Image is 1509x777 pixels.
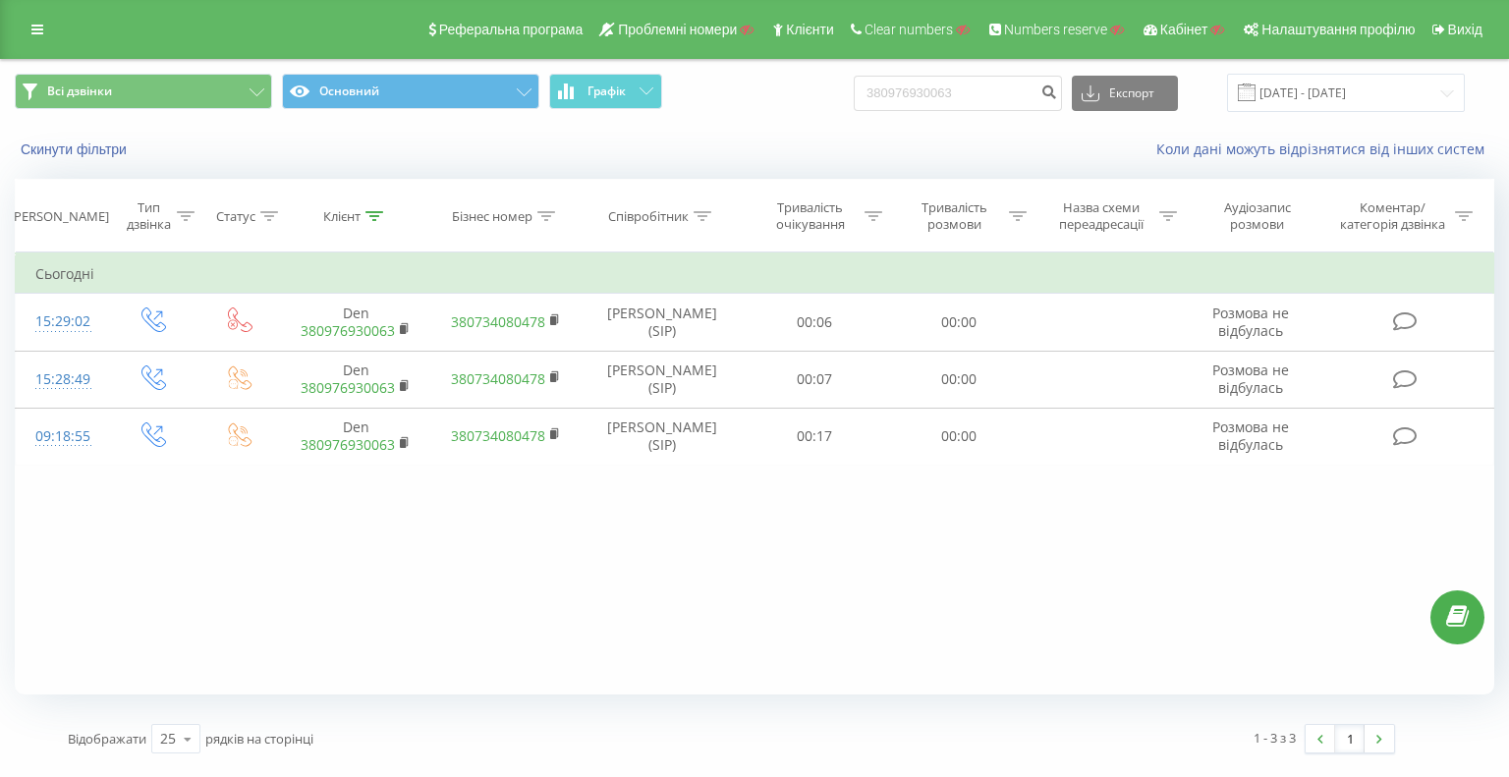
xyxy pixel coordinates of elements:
button: Експорт [1072,76,1178,111]
div: 15:29:02 [35,303,88,341]
button: Скинути фільтри [15,140,137,158]
div: Тривалість очікування [760,199,860,233]
td: 00:00 [887,294,1032,351]
span: Розмова не відбулась [1212,361,1289,397]
td: Сьогодні [16,254,1494,294]
span: Клієнти [786,22,834,37]
td: 00:00 [887,351,1032,408]
td: [PERSON_NAME] (SIP) [581,408,743,465]
span: Проблемні номери [618,22,737,37]
button: Основний [282,74,539,109]
a: 380976930063 [301,378,395,397]
span: Розмова не відбулась [1212,417,1289,454]
span: Numbers reserve [1004,22,1107,37]
a: 1 [1335,725,1365,752]
td: 00:07 [743,351,887,408]
td: Den [281,294,431,351]
div: Тип дзвінка [125,199,172,233]
span: Всі дзвінки [47,83,112,99]
a: Коли дані можуть відрізнятися вiд інших систем [1156,139,1494,158]
td: Den [281,351,431,408]
div: 09:18:55 [35,417,88,456]
span: Реферальна програма [439,22,584,37]
span: Clear numbers [865,22,953,37]
span: Відображати [68,730,146,748]
a: 380734080478 [451,369,545,388]
td: Den [281,408,431,465]
div: 1 - 3 з 3 [1254,728,1296,748]
button: Графік [549,74,662,109]
div: Бізнес номер [452,208,532,225]
span: Графік [587,84,626,98]
a: 380734080478 [451,312,545,331]
div: 15:28:49 [35,361,88,399]
span: Налаштування профілю [1261,22,1415,37]
td: 00:17 [743,408,887,465]
a: 380976930063 [301,435,395,454]
td: [PERSON_NAME] (SIP) [581,351,743,408]
td: 00:06 [743,294,887,351]
div: Тривалість розмови [905,199,1004,233]
input: Пошук за номером [854,76,1062,111]
div: [PERSON_NAME] [10,208,109,225]
td: 00:00 [887,408,1032,465]
span: Вихід [1448,22,1482,37]
div: Аудіозапис розмови [1200,199,1315,233]
td: [PERSON_NAME] (SIP) [581,294,743,351]
a: 380734080478 [451,426,545,445]
div: Коментар/категорія дзвінка [1335,199,1450,233]
a: 380976930063 [301,321,395,340]
div: 25 [160,729,176,749]
span: рядків на сторінці [205,730,313,748]
div: Назва схеми переадресації [1049,199,1154,233]
button: Всі дзвінки [15,74,272,109]
div: Статус [216,208,255,225]
span: Розмова не відбулась [1212,304,1289,340]
div: Клієнт [323,208,361,225]
span: Кабінет [1160,22,1208,37]
div: Співробітник [608,208,689,225]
